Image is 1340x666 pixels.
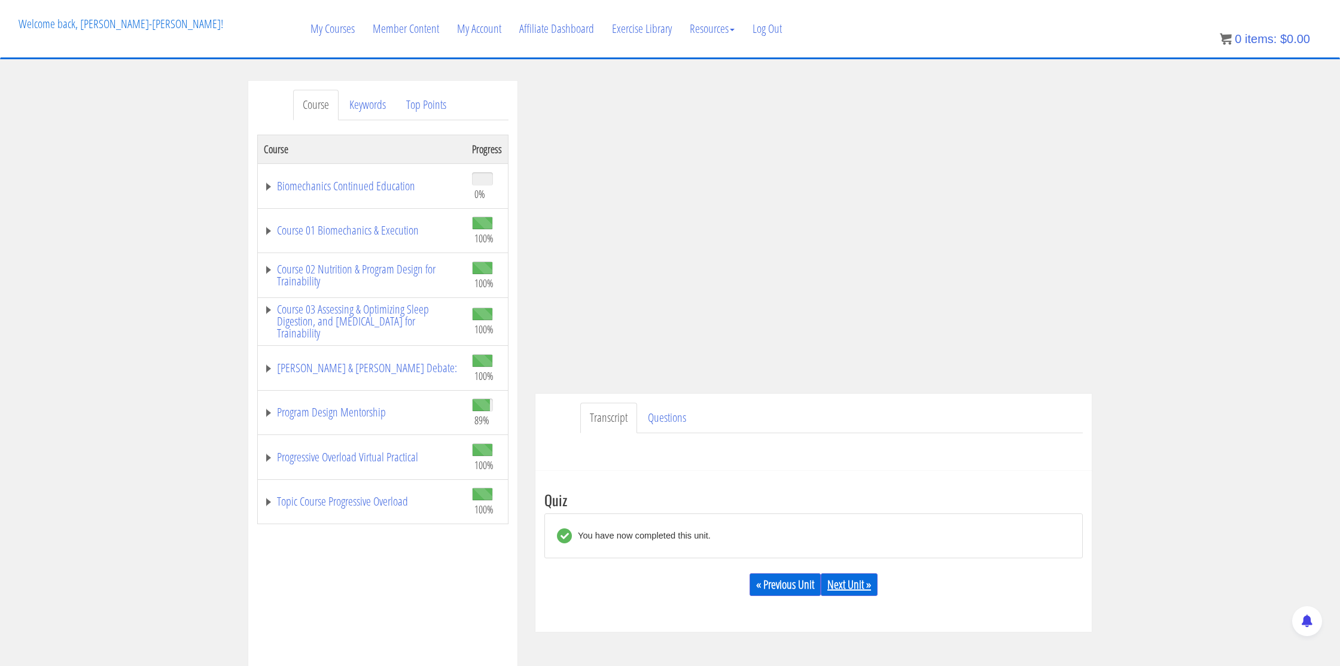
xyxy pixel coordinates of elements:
[474,458,494,472] span: 100%
[544,492,1083,507] h3: Quiz
[258,135,467,163] th: Course
[397,90,456,120] a: Top Points
[638,403,696,433] a: Questions
[1235,32,1241,45] span: 0
[474,276,494,290] span: 100%
[264,451,460,463] a: Progressive Overload Virtual Practical
[264,224,460,236] a: Course 01 Biomechanics & Execution
[264,303,460,339] a: Course 03 Assessing & Optimizing Sleep Digestion, and [MEDICAL_DATA] for Trainability
[474,187,485,200] span: 0%
[1220,33,1232,45] img: icon11.png
[264,406,460,418] a: Program Design Mentorship
[264,495,460,507] a: Topic Course Progressive Overload
[580,403,637,433] a: Transcript
[264,180,460,192] a: Biomechanics Continued Education
[264,263,460,287] a: Course 02 Nutrition & Program Design for Trainability
[340,90,395,120] a: Keywords
[572,528,711,543] div: You have now completed this unit.
[1245,32,1277,45] span: items:
[1220,32,1310,45] a: 0 items: $0.00
[474,413,489,427] span: 89%
[264,362,460,374] a: [PERSON_NAME] & [PERSON_NAME] Debate:
[466,135,508,163] th: Progress
[474,232,494,245] span: 100%
[1280,32,1310,45] bdi: 0.00
[293,90,339,120] a: Course
[474,323,494,336] span: 100%
[750,573,821,596] a: « Previous Unit
[474,369,494,382] span: 100%
[821,573,878,596] a: Next Unit »
[1280,32,1287,45] span: $
[474,503,494,516] span: 100%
